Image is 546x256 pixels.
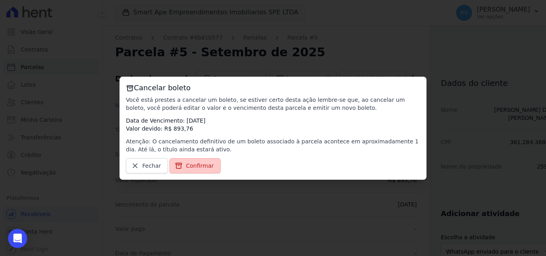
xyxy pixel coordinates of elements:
p: Atenção: O cancelamento definitivo de um boleto associado à parcela acontece em aproximadamente 1... [126,137,420,153]
span: Confirmar [186,162,214,170]
span: Fechar [142,162,161,170]
p: Você está prestes a cancelar um boleto, se estiver certo desta ação lembre-se que, ao cancelar um... [126,96,420,112]
div: Open Intercom Messenger [8,229,27,248]
p: Data de Vencimento: [DATE] Valor devido: R$ 893,76 [126,117,420,133]
a: Confirmar [169,158,221,173]
a: Fechar [126,158,168,173]
h3: Cancelar boleto [126,83,420,93]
